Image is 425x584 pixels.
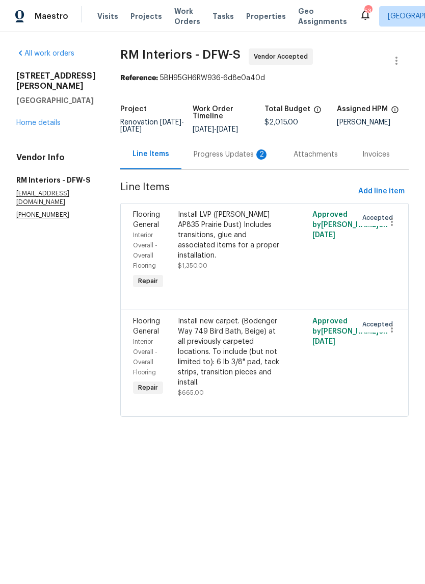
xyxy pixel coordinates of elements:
a: All work orders [16,50,74,57]
span: RM Interiors - DFW-S [120,48,241,61]
span: Interior Overall - Overall Flooring [133,339,157,375]
span: Interior Overall - Overall Flooring [133,232,157,269]
div: 53 [364,6,371,16]
h5: [GEOGRAPHIC_DATA] [16,95,96,106]
span: [DATE] [312,338,335,345]
span: The hpm assigned to this work order. [391,106,399,119]
span: Accepted [362,319,397,329]
div: 5BH95GH6RW936-6d8e0a40d [120,73,409,83]
span: Repair [134,383,162,393]
div: 2 [256,149,267,160]
span: - [193,126,238,133]
div: Invoices [362,149,390,160]
span: Approved by [PERSON_NAME] on [312,211,388,239]
span: [DATE] [120,126,142,133]
span: $1,350.00 [178,263,207,269]
div: Line Items [132,149,169,159]
span: Vendor Accepted [254,52,312,62]
span: Add line item [358,185,405,198]
h5: Assigned HPM [337,106,388,113]
div: [PERSON_NAME] [337,119,409,126]
h4: Vendor Info [16,153,96,163]
span: Tasks [213,13,234,20]
span: The total cost of line items that have been proposed by Opendoor. This sum includes line items th... [313,106,322,119]
span: Repair [134,276,162,286]
span: [DATE] [312,232,335,239]
span: Flooring General [133,211,160,228]
div: Install LVP ([PERSON_NAME] AP835 Prairie Dust) Includes transitions, glue and associated items fo... [178,210,284,261]
span: Projects [130,11,162,21]
span: Flooring General [133,318,160,335]
span: Properties [246,11,286,21]
span: Renovation [120,119,184,133]
span: $2,015.00 [264,119,298,126]
span: $665.00 [178,390,204,396]
span: Maestro [35,11,68,21]
h5: RM Interiors - DFW-S [16,175,96,185]
b: Reference: [120,74,158,82]
div: Install new carpet. (Bodenger Way 749 Bird Bath, Beige) at all previously carpeted locations. To ... [178,316,284,388]
h5: Project [120,106,147,113]
span: [DATE] [160,119,181,126]
h2: [STREET_ADDRESS][PERSON_NAME] [16,71,96,91]
span: Line Items [120,182,354,201]
a: Home details [16,119,61,126]
button: Add line item [354,182,409,201]
h5: Work Order Timeline [193,106,265,120]
span: Work Orders [174,6,200,27]
span: - [120,119,184,133]
span: Geo Assignments [298,6,347,27]
span: [DATE] [193,126,214,133]
div: Attachments [294,149,338,160]
span: [DATE] [217,126,238,133]
span: Approved by [PERSON_NAME] on [312,318,388,345]
span: Accepted [362,213,397,223]
div: Progress Updates [194,149,269,160]
span: Visits [97,11,118,21]
h5: Total Budget [264,106,310,113]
